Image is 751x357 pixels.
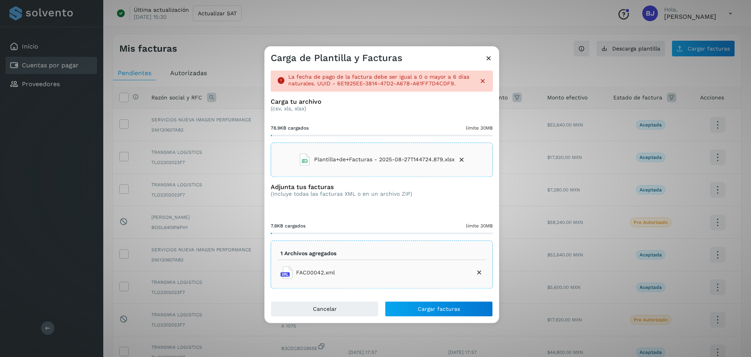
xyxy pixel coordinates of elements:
[271,191,412,197] p: (Incluye todas las facturas XML o en un archivo ZIP)
[271,183,412,191] h3: Adjunta tus facturas
[271,222,305,229] span: 7.8KB cargados
[314,155,455,164] span: Plantilla+de+Facturas - 2025-08-27T144724.879.xlsx
[296,269,335,277] span: FAC00042.xml
[466,222,493,229] span: límite 30MB
[271,301,379,317] button: Cancelar
[271,124,309,132] span: 78.9KB cargados
[418,307,460,312] span: Cargar facturas
[288,74,473,87] p: La fecha de pago de la factura debe ser igual a 0 o mayor a 6 días naturales. UUID - 6E1925EE-381...
[466,124,493,132] span: límite 30MB
[385,301,493,317] button: Cargar facturas
[313,307,337,312] span: Cancelar
[271,105,493,112] p: (csv, xls, xlsx)
[271,98,493,105] h3: Carga tu archivo
[280,250,336,257] p: 1 Archivos agregados
[271,52,402,64] h3: Carga de Plantilla y Facturas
